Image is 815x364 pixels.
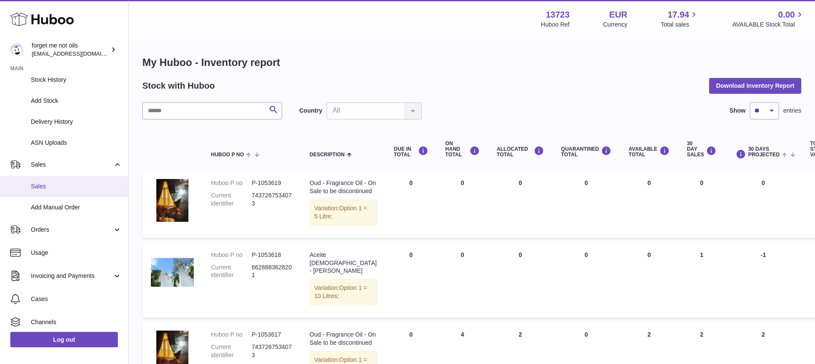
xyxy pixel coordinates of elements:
td: 0 [620,170,678,238]
button: Download Inventory Report [709,78,801,93]
span: Description [310,152,345,158]
td: 0 [488,242,553,318]
td: -1 [725,242,802,318]
div: 30 DAY SALES [687,141,716,158]
div: ALLOCATED Total [497,146,544,158]
dt: Current identifier [211,263,252,280]
span: Option 1 = 5 Litre; [314,205,367,220]
span: Channels [31,318,122,326]
span: Option 1 = 10 Litres; [314,284,367,299]
div: ON HAND Total [445,141,480,158]
dd: P-1053617 [252,331,292,339]
span: 17.94 [668,9,689,21]
span: 0 [585,251,588,258]
strong: 13723 [546,9,570,21]
span: [EMAIL_ADDRESS][DOMAIN_NAME] [32,50,126,57]
a: Log out [10,332,118,347]
dt: Huboo P no [211,179,252,187]
span: Huboo P no [211,152,244,158]
h2: Stock with Huboo [142,80,215,92]
div: Huboo Ref [541,21,570,29]
dd: 6628883628201 [252,263,292,280]
td: 0 [437,170,488,238]
span: 0 [585,331,588,338]
a: 17.94 Total sales [661,9,699,29]
div: forget me not oils [32,42,109,58]
span: 0 [585,179,588,186]
dd: 7437267534073 [252,343,292,359]
dt: Current identifier [211,343,252,359]
dt: Current identifier [211,191,252,208]
div: Currency [603,21,628,29]
strong: EUR [609,9,627,21]
span: 0.00 [778,9,795,21]
span: Invoicing and Payments [31,272,113,280]
dt: Huboo P no [211,251,252,259]
dt: Huboo P no [211,331,252,339]
div: Oud - Fragrance Oil - On Sale to be discontinued [310,331,377,347]
div: QUARANTINED Total [561,146,612,158]
td: 0 [678,170,725,238]
span: ASN Uploads [31,139,122,147]
span: Add Manual Order [31,203,122,212]
span: Sales [31,182,122,191]
div: AVAILABLE Total [629,146,670,158]
dd: P-1053618 [252,251,292,259]
span: Stock History [31,76,122,84]
td: 0 [620,242,678,318]
span: Total sales [661,21,699,29]
span: AVAILABLE Stock Total [732,21,805,29]
td: 0 [725,170,802,238]
span: Delivery History [31,118,122,126]
a: 0.00 AVAILABLE Stock Total [732,9,805,29]
img: forgetmenothf@gmail.com [10,43,23,56]
span: Orders [31,226,113,234]
div: DUE IN TOTAL [394,146,428,158]
div: Oud - Fragrance Oil - On Sale to be discontinued [310,179,377,195]
div: Variation: [310,200,377,225]
span: Cases [31,295,122,303]
td: 1 [678,242,725,318]
div: Variation: [310,279,377,305]
dd: 7437267534073 [252,191,292,208]
span: Sales [31,161,113,169]
span: Usage [31,249,122,257]
div: Aceite [DEMOGRAPHIC_DATA] - [PERSON_NAME] [310,251,377,275]
label: Country [299,107,322,115]
span: Add Stock [31,97,122,105]
td: 0 [488,170,553,238]
label: Show [730,107,746,115]
h1: My Huboo - Inventory report [142,56,801,69]
td: 0 [385,242,437,318]
dd: P-1053619 [252,179,292,187]
td: 0 [385,170,437,238]
span: 30 DAYS PROJECTED [748,146,779,158]
img: product image [151,251,194,294]
img: product image [151,179,194,222]
td: 0 [437,242,488,318]
span: entries [783,107,801,115]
